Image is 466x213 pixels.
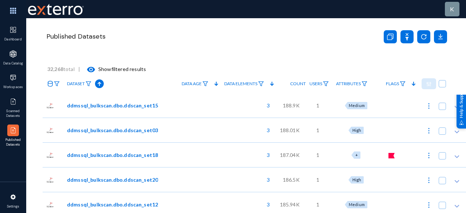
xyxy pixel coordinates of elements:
span: 3 [263,176,270,184]
img: icon-more.svg [425,102,433,110]
img: icon-published.svg [9,98,17,105]
span: Scanned Datasets [1,109,25,119]
img: icon-more.svg [425,127,433,134]
img: icon-applications.svg [9,50,17,58]
span: High [352,177,362,182]
div: Help & Support [457,84,466,128]
img: help_support.svg [459,120,464,125]
img: icon-filter.svg [362,81,367,86]
img: icon-filter.svg [400,81,406,86]
a: Data Age [178,78,212,90]
a: Attributes [332,78,371,90]
span: Attributes [336,81,361,86]
span: 1 [316,151,319,159]
span: Flags [386,81,399,86]
span: High [352,128,362,133]
img: sqlserver.png [46,151,54,159]
img: icon-settings.svg [9,193,17,201]
span: 3 [263,151,270,159]
span: 188.01K [280,126,300,134]
img: sqlserver.png [46,102,54,110]
img: icon-workspace.svg [9,74,17,81]
span: 186.5K [283,176,300,184]
span: + [355,153,358,157]
span: ddmssql_bulkscan.dbo.ddscan_set03 [67,126,158,134]
img: icon-published.svg [9,127,17,134]
a: Users [306,78,332,90]
span: 188.9K [283,102,300,109]
img: icon-filter.svg [258,81,264,86]
span: 3 [263,126,270,134]
a: Flags [382,78,409,90]
img: icon-more.svg [425,177,433,184]
span: Data Catalog [1,61,25,66]
span: Published Datasets [1,138,25,147]
span: Data Age [182,81,202,86]
span: Workspaces [1,85,25,90]
span: 1 [316,126,319,134]
a: Data Elements [221,78,268,90]
img: icon-dashboard.svg [9,26,17,33]
span: Users [309,81,322,86]
span: Data Elements [224,81,257,86]
span: Medium [349,103,365,108]
span: Count [290,81,306,86]
span: 3 [263,102,270,109]
span: ddmssql_bulkscan.dbo.ddscan_set18 [67,151,158,159]
b: 32,268 [47,66,63,72]
img: icon-more.svg [425,152,433,159]
span: | [78,66,80,72]
span: 185.94K [280,201,300,208]
img: exterro-work-mark.svg [28,4,84,15]
span: total [47,66,78,72]
img: icon-filter.svg [202,81,208,86]
a: Dataset [63,78,95,90]
span: 3 [263,201,270,208]
img: sqlserver.png [46,201,54,209]
span: k [450,5,454,12]
span: Medium [349,202,365,207]
span: 187.04K [280,151,300,159]
img: icon-filter.svg [86,81,91,86]
mat-icon: visibility [87,65,95,74]
span: Exterro [26,2,83,17]
img: sqlserver.png [46,126,54,134]
span: Settings [1,204,25,209]
span: Dashboard [1,37,25,42]
span: Published Datasets [47,32,106,42]
span: ddmssql_bulkscan.dbo.ddscan_set15 [67,102,158,109]
img: sqlserver.png [46,176,54,184]
span: Show filtered results [80,66,146,72]
img: app launcher [2,3,24,19]
span: 1 [316,102,319,109]
img: icon-more.svg [425,201,433,209]
span: 1 [316,176,319,184]
span: ddmssql_bulkscan.dbo.ddscan_set12 [67,201,158,208]
div: k [450,5,454,13]
img: icon-filter.svg [323,81,329,86]
img: icon-filter.svg [54,81,60,86]
span: 1 [316,201,319,208]
span: Dataset [67,81,85,86]
span: ddmssql_bulkscan.dbo.ddscan_set20 [67,176,158,184]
